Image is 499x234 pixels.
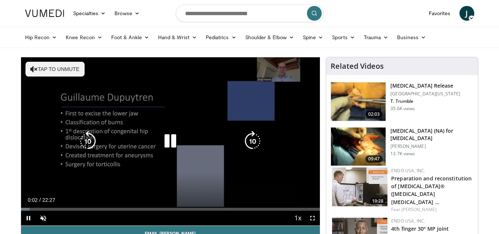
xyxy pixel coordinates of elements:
p: 35.6K views [390,106,415,112]
a: Browse [110,6,144,21]
a: Favorites [424,6,455,21]
span: 0:02 [28,197,38,203]
a: [PERSON_NAME] [401,206,437,213]
a: Endo USA, Inc. [391,167,425,174]
h3: [MEDICAL_DATA] Release [390,82,460,89]
a: Preparation and reconstitution of [MEDICAL_DATA]® ([MEDICAL_DATA] [MEDICAL_DATA] … [391,175,472,205]
a: Endo USA, Inc. [391,218,425,224]
a: Shoulder & Elbow [241,30,298,45]
p: [GEOGRAPHIC_DATA][US_STATE] [390,91,460,97]
img: ab89541e-13d0-49f0-812b-38e61ef681fd.150x105_q85_crop-smart_upscale.jpg [332,167,387,206]
input: Search topics, interventions [176,4,324,22]
span: 22:27 [42,197,55,203]
a: Trauma [359,30,393,45]
button: Playback Rate [290,211,305,225]
img: atik_3.png.150x105_q85_crop-smart_upscale.jpg [331,128,386,166]
button: Unmute [36,211,51,225]
a: 09:47 [MEDICAL_DATA] (NA) for [MEDICAL_DATA] [PERSON_NAME] 13.7K views [331,127,474,166]
button: Pause [21,211,36,225]
p: T. Trumble [390,98,460,104]
span: 10:28 [370,198,386,204]
a: Hand & Wrist [154,30,201,45]
div: Progress Bar [21,208,320,211]
button: Fullscreen [305,211,320,225]
a: J [459,6,474,21]
span: 09:47 [365,155,383,163]
a: Knee Recon [61,30,107,45]
h3: [MEDICAL_DATA] (NA) for [MEDICAL_DATA] [390,127,474,142]
p: 13.7K views [390,151,415,157]
a: Business [393,30,430,45]
img: VuMedi Logo [25,10,64,17]
img: 38790_0000_3.png.150x105_q85_crop-smart_upscale.jpg [331,82,386,121]
button: Tap to unmute [25,62,85,77]
h4: Related Videos [331,62,384,71]
a: Foot & Ankle [107,30,154,45]
span: / [40,197,41,203]
a: Sports [328,30,359,45]
a: 10:28 [332,167,387,206]
p: [PERSON_NAME] [390,143,474,149]
video-js: Video Player [21,57,320,226]
div: Feat. [391,206,472,213]
a: Spine [298,30,328,45]
span: 02:03 [365,111,383,118]
a: 02:03 [MEDICAL_DATA] Release [GEOGRAPHIC_DATA][US_STATE] T. Trumble 35.6K views [331,82,474,121]
a: Hip Recon [21,30,62,45]
a: Specialties [69,6,110,21]
a: Pediatrics [201,30,241,45]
